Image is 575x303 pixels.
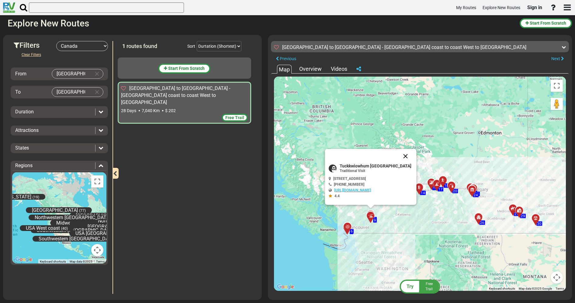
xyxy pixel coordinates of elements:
span: Attractions [15,127,39,133]
a: Terms (opens in new tab) [96,260,105,263]
a: Sign in [525,1,545,14]
h2: Explore New Routes [8,18,515,28]
span: States [15,145,29,151]
button: Map camera controls [551,271,563,284]
span: 17 [438,187,443,191]
div: States [12,145,106,152]
span: 24 [474,193,478,197]
button: Drag Pegman onto the map to open Street View [551,98,563,110]
span: Explore New Routes [483,5,520,10]
span: Start From Scratch [168,66,205,71]
span: To [15,89,21,95]
span: Northwestern [GEOGRAPHIC_DATA] [35,215,110,220]
span: USA [GEOGRAPHIC_DATA] [75,231,132,236]
span: 18 [445,184,449,188]
span: 28 Days [121,108,136,113]
h3: Filters [14,41,56,49]
span: [GEOGRAPHIC_DATA] [32,207,78,213]
span: [US_STATE] [6,194,31,200]
button: Previous [271,55,301,63]
div: Overview [298,65,323,73]
a: Open this area in Google Maps (opens a new window) [275,283,296,291]
a: My Routes [453,2,479,14]
div: Sort [187,43,195,49]
button: Clear Input [92,88,102,97]
img: Google [14,256,34,263]
img: Google [275,283,296,291]
a: [URL][DOMAIN_NAME] [334,188,371,192]
span: 1 [122,43,125,49]
span: Try [407,284,414,289]
span: Free Trail [425,282,433,291]
span: (19) [33,195,39,199]
sapn: [GEOGRAPHIC_DATA] to [GEOGRAPHIC_DATA] - [GEOGRAPHIC_DATA] coast to coast West to [GEOGRAPHIC_DATA] [282,44,526,50]
span: 29 [521,214,525,218]
div: [GEOGRAPHIC_DATA] to [GEOGRAPHIC_DATA] - [GEOGRAPHIC_DATA] coast to coast West to [GEOGRAPHIC_DAT... [118,82,251,124]
button: Next [546,55,569,63]
div: Free Trail [222,114,248,122]
span: From [15,71,26,77]
span: Start From Scratch [530,21,566,26]
div: Videos [329,65,349,73]
span: 26 [480,221,484,225]
a: Terms (opens in new tab) [556,287,564,290]
div: Attractions [12,127,106,134]
span: 7,040 Km [142,108,160,113]
span: [PHONE_NUMBER] [334,182,364,187]
span: 14 [421,191,425,195]
button: Toggle fullscreen view [91,175,103,188]
input: Select [52,88,91,97]
span: Map data ©2025 [70,260,92,263]
span: Map data ©2025 Google [519,287,552,290]
span: [STREET_ADDRESS] [333,177,365,181]
button: Map camera controls [91,244,103,256]
span: 9 [374,218,376,222]
span: Sign in [527,5,542,10]
span: Next [551,56,560,61]
span: [GEOGRAPHIC_DATA] to [GEOGRAPHIC_DATA] - [GEOGRAPHIC_DATA] coast to coast West to [GEOGRAPHIC_DATA] [121,85,230,105]
span: Previous [280,56,296,61]
span: 23 [475,192,479,196]
button: Keyboard shortcuts [40,260,66,264]
span: 4.4 [334,194,339,198]
span: USA West coast [26,225,60,231]
span: 6 [351,229,353,233]
button: Clear Filters [17,51,46,58]
span: Tuckkwiowhum [GEOGRAPHIC_DATA] [339,164,411,168]
input: Select [52,69,91,78]
button: Keyboard shortcuts [489,287,515,291]
div: Regions [12,162,106,169]
span: Southwestern [GEOGRAPHIC_DATA] [39,236,115,242]
span: Regions [15,163,33,168]
span: 20 [453,189,457,193]
span: routes found [126,43,157,49]
span: Duration [15,109,34,115]
span: (77) [79,208,86,213]
a: Explore New Routes [480,2,523,14]
span: (40) [61,226,68,231]
div: Duration [12,108,106,115]
button: Clear Input [92,69,102,78]
span: My Routes [456,5,476,10]
button: Close [398,149,413,164]
span: 30 [537,222,542,226]
button: Start From Scratch [158,64,210,74]
a: Open this area in Google Maps (opens a new window) [14,256,34,263]
button: Toggle fullscreen view [551,80,563,92]
img: RvPlanetLogo.png [3,2,15,13]
button: Try FreeTrail [398,279,442,294]
span: $ 202 [165,108,176,113]
span: 27 [514,212,519,216]
span: Traditional Visit [339,169,365,173]
span: Free Trail [225,115,244,120]
button: Start From Scratch [520,18,572,28]
div: Map [277,65,292,74]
